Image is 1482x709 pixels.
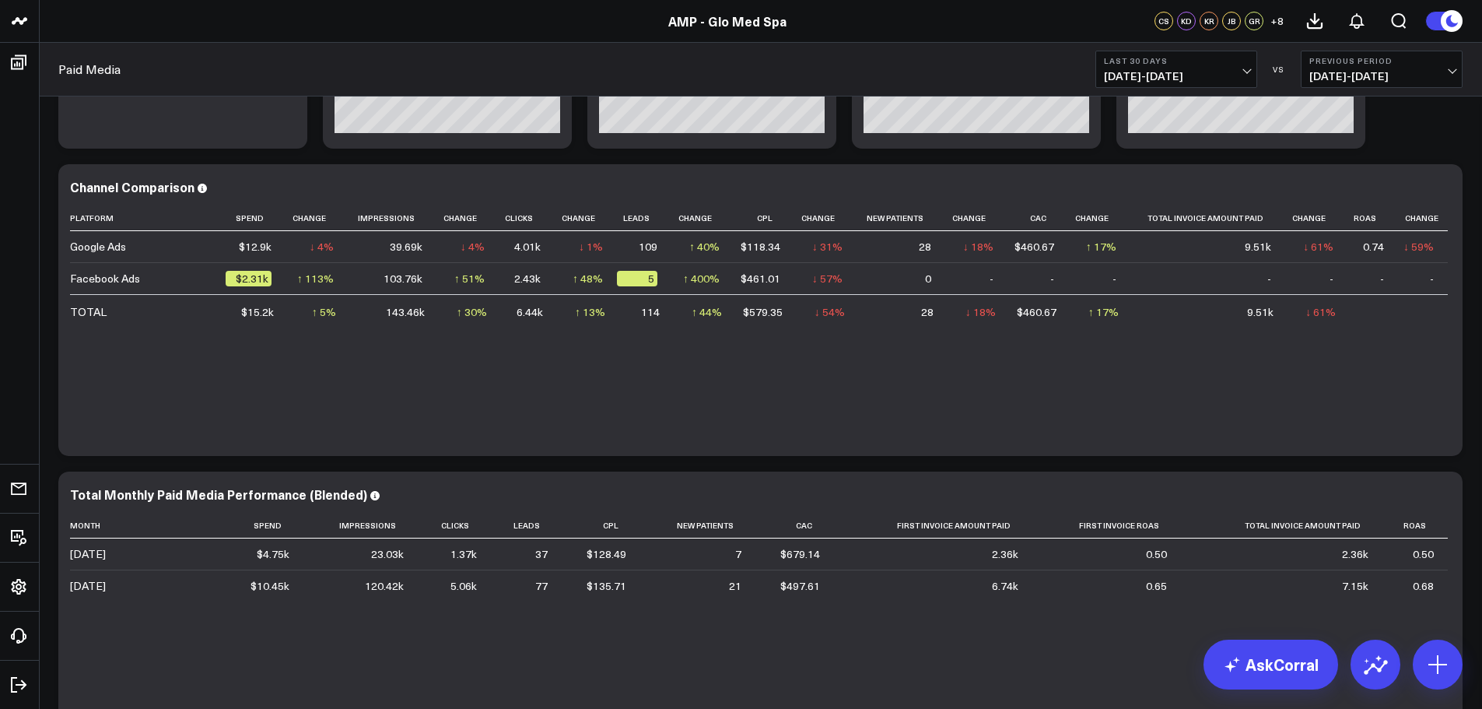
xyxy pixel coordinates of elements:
th: Spend [226,205,286,231]
div: 4.01k [514,239,541,254]
div: 5.06k [450,578,477,594]
div: - [990,271,993,286]
th: Spend [226,513,303,539]
div: 9.51k [1245,239,1271,254]
th: Change [671,205,734,231]
div: $460.67 [1014,239,1054,254]
th: Change [945,205,1007,231]
div: [DATE] [70,578,106,594]
div: ↑ 113% [297,271,334,286]
th: Leads [617,205,671,231]
div: 28 [919,239,931,254]
th: Impressions [303,513,419,539]
th: Cac [1007,205,1068,231]
div: $461.01 [741,271,780,286]
div: ↑ 17% [1086,239,1116,254]
th: Change [1285,205,1347,231]
div: VS [1265,65,1293,74]
div: 109 [639,239,657,254]
div: ↓ 4% [461,239,485,254]
div: $12.9k [239,239,272,254]
div: KD [1177,12,1196,30]
div: $135.71 [587,578,626,594]
div: 37 [535,546,548,562]
div: - [1430,271,1434,286]
div: Channel Comparison [70,178,194,195]
span: [DATE] - [DATE] [1309,70,1454,82]
th: Clicks [418,513,491,539]
div: 23.03k [371,546,404,562]
div: 0.74 [1363,239,1384,254]
th: First Invoice Roas [1032,513,1182,539]
a: AskCorral [1203,640,1338,690]
a: AMP - Glo Med Spa [668,12,787,30]
th: Change [1068,205,1130,231]
div: ↓ 54% [815,304,845,320]
div: 0.50 [1413,546,1434,562]
th: Change [436,205,499,231]
div: 5 [617,271,657,286]
div: $128.49 [587,546,626,562]
b: Last 30 Days [1104,56,1249,65]
th: Change [1398,205,1448,231]
b: Previous Period [1309,56,1454,65]
div: ↑ 5% [312,304,336,320]
div: 0.65 [1146,578,1167,594]
div: - [1050,271,1054,286]
div: 143.46k [386,304,425,320]
div: - [1380,271,1384,286]
div: ↓ 57% [812,271,843,286]
div: ↓ 18% [965,304,996,320]
div: 28 [921,304,934,320]
th: Cpl [734,205,794,231]
th: Impressions [348,205,436,231]
div: Total Monthly Paid Media Performance (Blended) [70,486,367,503]
div: 0.50 [1146,546,1167,562]
div: $497.61 [780,578,820,594]
div: - [1112,271,1116,286]
div: ↑ 17% [1088,304,1119,320]
div: $679.14 [780,546,820,562]
button: +8 [1267,12,1286,30]
div: ↑ 48% [573,271,603,286]
div: ↑ 13% [575,304,605,320]
div: 103.76k [384,271,422,286]
th: New Patients [640,513,755,539]
th: Clicks [499,205,555,231]
span: [DATE] - [DATE] [1104,70,1249,82]
div: $460.67 [1017,304,1056,320]
th: Leads [491,513,562,539]
div: TOTAL [70,304,107,320]
div: GR [1245,12,1263,30]
div: ↓ 1% [579,239,603,254]
div: 114 [641,304,660,320]
div: $4.75k [257,546,289,562]
div: 2.36k [992,546,1018,562]
div: ↓ 18% [963,239,993,254]
div: 7.15k [1342,578,1368,594]
th: New Patients [857,205,945,231]
th: Total Invoice Amount Paid [1181,513,1382,539]
div: 0.68 [1413,578,1434,594]
div: ↓ 59% [1403,239,1434,254]
div: ↓ 61% [1303,239,1333,254]
div: 2.36k [1342,546,1368,562]
th: Change [794,205,857,231]
th: Month [70,513,226,539]
div: [DATE] [70,546,106,562]
div: JB [1222,12,1241,30]
button: Previous Period[DATE]-[DATE] [1301,51,1463,88]
a: Paid Media [58,61,121,78]
th: Platform [70,205,226,231]
div: 77 [535,578,548,594]
div: ↑ 51% [454,271,485,286]
div: 0 [925,271,931,286]
th: Change [286,205,348,231]
div: ↑ 44% [692,304,722,320]
div: 6.44k [517,304,543,320]
div: 7 [735,546,741,562]
div: ↑ 40% [689,239,720,254]
div: Google Ads [70,239,126,254]
div: CS [1154,12,1173,30]
div: $2.31k [226,271,272,286]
